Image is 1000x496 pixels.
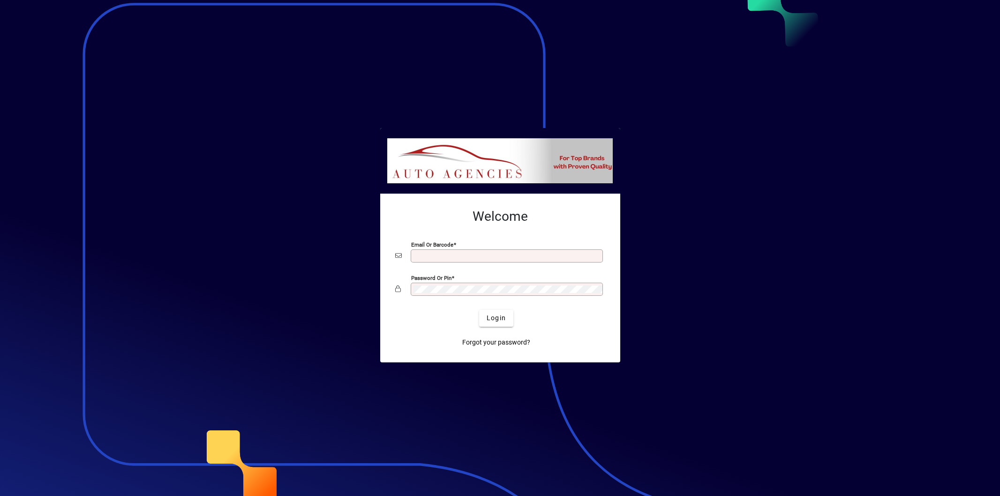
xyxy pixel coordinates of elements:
[411,274,451,281] mat-label: Password or Pin
[479,310,513,327] button: Login
[459,334,534,351] a: Forgot your password?
[462,338,530,347] span: Forgot your password?
[411,241,453,248] mat-label: Email or Barcode
[395,209,605,225] h2: Welcome
[487,313,506,323] span: Login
